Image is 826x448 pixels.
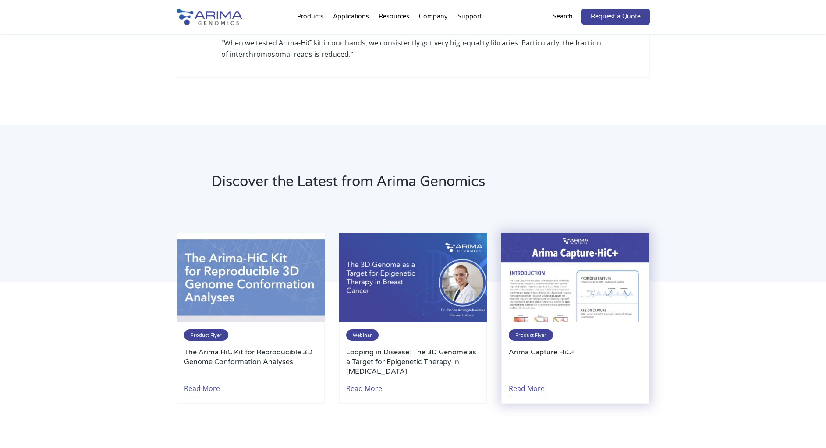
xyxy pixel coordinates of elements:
img: 97096D51-2AF2-43A4-8914-FEAA8710CD38_1_201_a-500x300.jpeg [177,233,325,322]
p: Search [553,11,573,22]
div: "When we tested Arima-HiC kit in our hands, we consistently got very high-quality libraries. Part... [221,37,605,60]
span: Product Flyer [509,329,553,341]
a: Read More [184,376,220,396]
img: Arima-Genomics-logo [177,9,242,25]
a: The Arima HiC Kit for Reproducible 3D Genome Conformation Analyses [184,347,317,376]
h2: Discover the Latest from Arima Genomics [212,172,525,198]
a: Read More [509,376,545,396]
a: Read More [346,376,382,396]
img: 53F84548-D337-4E6A-9616-D879F0650A99_1_201_a-500x300.jpeg [501,233,649,322]
a: Arima Capture HiC+ [509,347,642,376]
img: Joanna-Achinger-Kawecka-Oncology-Webinar-500x300.jpg [339,233,487,322]
span: Product Flyer [184,329,228,341]
a: Request a Quote [581,9,650,24]
a: Looping in Disease: The 3D Genome as a Target for Epigenetic Therapy in [MEDICAL_DATA] [346,347,479,376]
span: Webinar [346,329,379,341]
